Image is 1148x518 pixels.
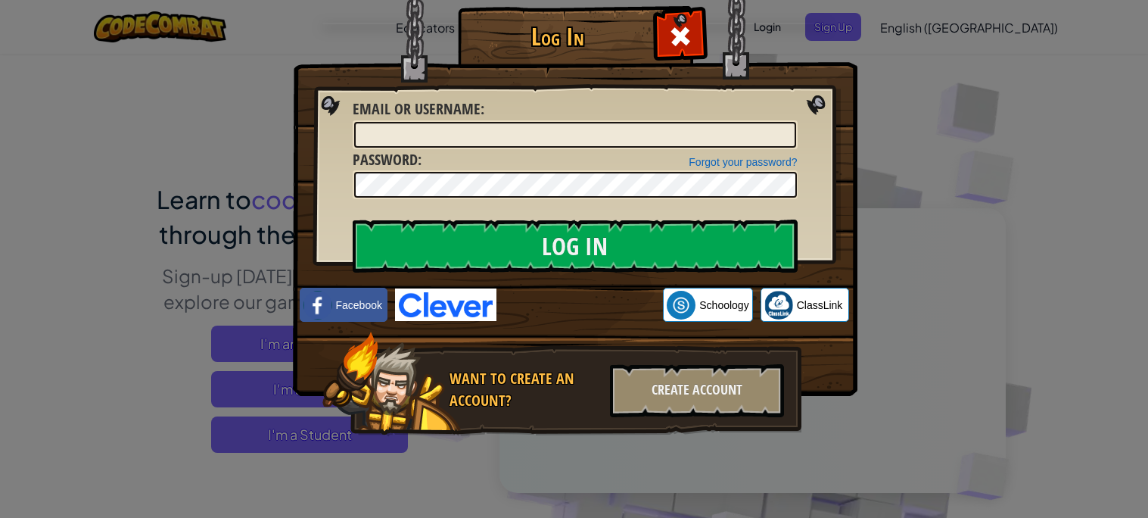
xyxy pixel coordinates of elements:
[353,98,481,119] span: Email or Username
[496,289,663,322] iframe: Sign in with Google Button
[353,98,484,120] label: :
[353,149,418,170] span: Password
[689,156,797,168] a: Forgot your password?
[353,220,798,273] input: Log In
[797,298,843,313] span: ClassLink
[610,364,784,417] div: Create Account
[667,291,695,320] img: schoology.png
[450,368,601,411] div: Want to create an account?
[699,298,748,313] span: Schoology
[303,291,332,320] img: facebook_small.png
[395,289,496,321] img: clever-logo-blue.png
[462,23,655,50] h1: Log In
[764,291,793,320] img: classlink-logo-small.png
[353,149,422,171] label: :
[336,298,382,313] span: Facebook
